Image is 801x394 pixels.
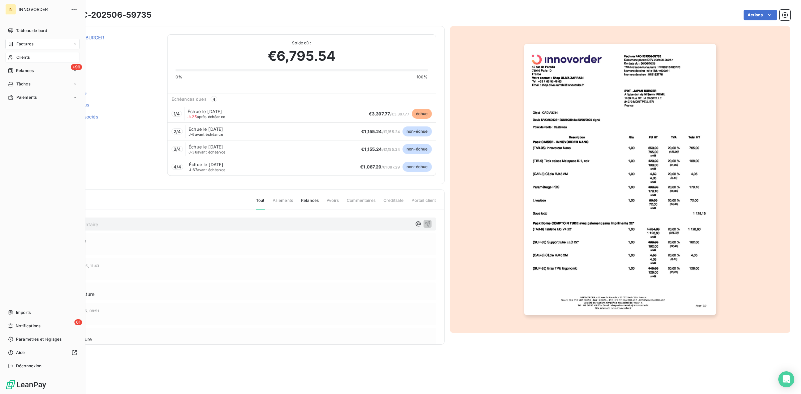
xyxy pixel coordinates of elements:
[188,115,225,119] span: après échéance
[71,64,82,70] span: +99
[16,54,30,60] span: Clients
[174,164,181,169] span: 4 / 4
[74,319,82,325] span: 61
[301,198,319,209] span: Relances
[5,4,16,15] div: IN
[361,129,382,134] span: €1,155.24
[16,310,31,316] span: Imports
[174,111,180,116] span: 1 / 4
[360,164,381,169] span: €1,087.29
[16,41,33,47] span: Factures
[189,150,197,154] span: J-36
[189,132,223,136] span: avant échéance
[412,198,436,209] span: Portail client
[403,162,432,172] span: non-échue
[417,74,428,80] span: 100%
[52,42,159,48] span: 58187825
[256,198,265,210] span: Tout
[211,96,217,102] span: 4
[174,146,181,152] span: 3 / 4
[189,144,223,149] span: Échue le [DATE]
[369,111,390,116] span: €3,397.77
[412,109,432,119] span: échue
[361,146,382,152] span: €1,155.24
[16,94,37,100] span: Paiements
[189,162,223,167] span: Échue le [DATE]
[778,371,794,387] div: Open Intercom Messenger
[189,132,195,137] span: J-6
[361,129,400,134] span: / €1,155.24
[72,9,152,21] h3: FAC-202506-59735
[176,74,182,80] span: 0%
[360,165,400,169] span: / €1,087.29
[188,114,197,119] span: J+25
[189,168,225,172] span: avant échéance
[16,81,30,87] span: Tâches
[174,129,181,134] span: 2 / 4
[361,147,400,152] span: / €1,155.24
[16,68,34,74] span: Relances
[188,109,222,114] span: Échue le [DATE]
[176,40,428,46] span: Solde dû :
[403,144,432,154] span: non-échue
[16,350,25,356] span: Aide
[189,167,197,172] span: J-67
[744,10,777,20] button: Actions
[268,46,335,66] span: €6,795.54
[16,336,61,342] span: Paramètres et réglages
[5,379,47,390] img: Logo LeanPay
[524,44,716,315] img: invoice_thumbnail
[19,7,67,12] span: INNOVORDER
[327,198,339,209] span: Avoirs
[403,126,432,136] span: non-échue
[16,28,47,34] span: Tableau de bord
[16,363,42,369] span: Déconnexion
[347,198,375,209] span: Commentaires
[273,198,293,209] span: Paiements
[172,96,207,102] span: Échéances dues
[189,126,223,132] span: Échue le [DATE]
[383,198,404,209] span: Creditsafe
[189,150,225,154] span: avant échéance
[16,323,40,329] span: Notifications
[5,347,80,358] a: Aide
[369,112,409,116] span: / €3,397.77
